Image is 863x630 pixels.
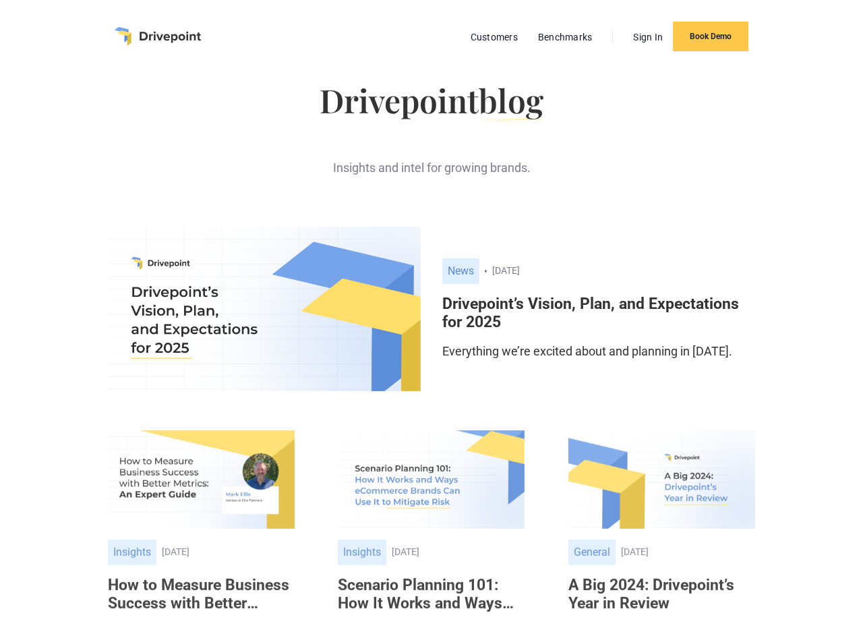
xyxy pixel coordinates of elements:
[115,27,201,46] a: home
[162,546,295,558] div: [DATE]
[108,430,295,529] img: How to Measure Business Success with Better Metrics: An Expert Guide
[108,84,755,116] h1: Drivepoint
[568,539,616,565] div: General
[568,430,755,529] img: A Big 2024: Drivepoint’s Year in Review
[442,258,755,360] a: News[DATE]Drivepoint’s Vision, Plan, and Expectations for 2025Everything we’re excited about and ...
[442,295,755,332] h6: Drivepoint’s Vision, Plan, and Expectations for 2025
[338,430,525,529] img: Scenario Planning 101: How It Works and Ways eCommerce Brands Can Use It to Mitigate Risk
[531,28,599,46] a: Benchmarks
[479,78,543,121] span: blog
[568,575,755,612] h6: A Big 2024: Drivepoint’s Year in Review
[108,575,295,612] h6: How to Measure Business Success with Better Metrics: An Expert Guide
[108,539,156,565] div: Insights
[392,546,525,558] div: [DATE]
[492,265,755,277] div: [DATE]
[464,28,525,46] a: Customers
[108,138,755,176] div: Insights and intel for growing brands.
[442,343,755,360] p: Everything we’re excited about and planning in [DATE].
[338,539,386,565] div: Insights
[338,575,525,612] h6: Scenario Planning 101: How It Works and Ways eCommerce Brands Can Use It to Mitigate Risk
[621,546,755,558] div: [DATE]
[626,28,669,46] a: Sign In
[442,258,479,284] div: News
[673,22,748,51] a: Book Demo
